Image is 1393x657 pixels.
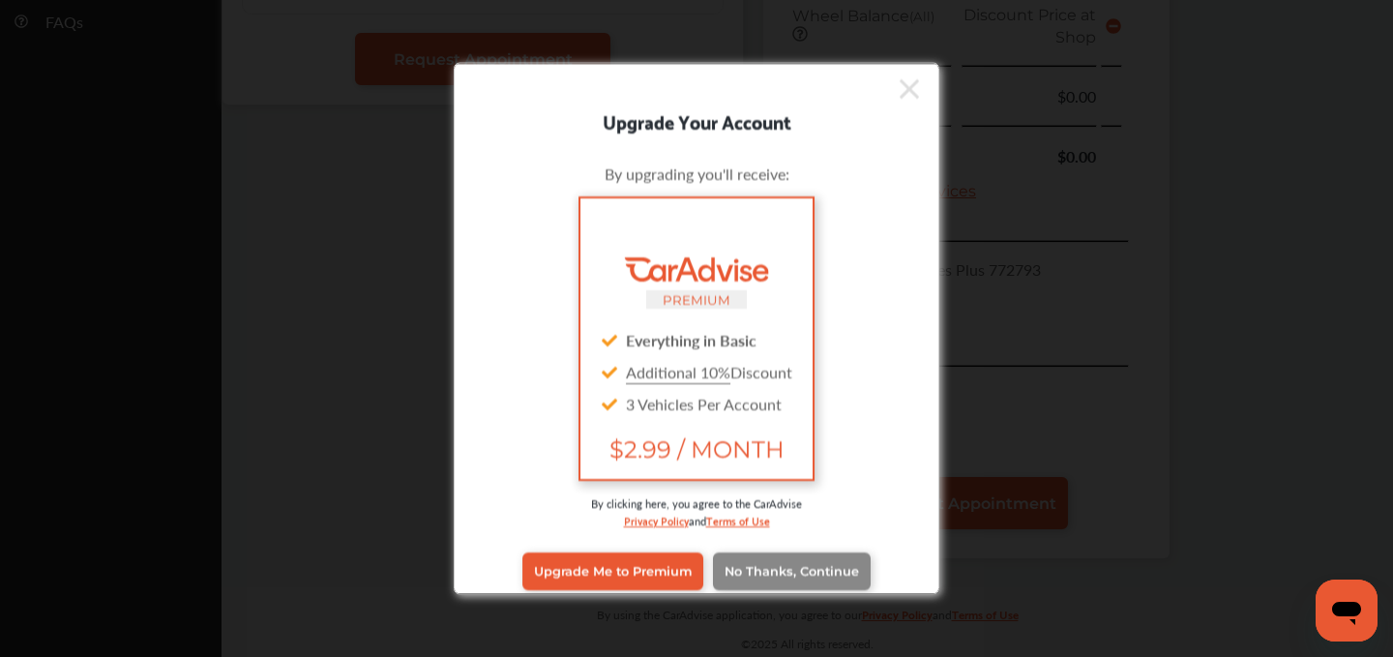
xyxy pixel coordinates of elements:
[626,328,756,350] strong: Everything in Basic
[596,434,797,463] span: $2.99 / MONTH
[484,494,909,548] div: By clicking here, you agree to the CarAdvise and
[484,162,909,184] div: By upgrading you'll receive:
[596,387,797,419] div: 3 Vehicles Per Account
[534,564,692,579] span: Upgrade Me to Premium
[624,510,689,528] a: Privacy Policy
[663,291,730,307] small: PREMIUM
[522,552,703,589] a: Upgrade Me to Premium
[706,510,770,528] a: Terms of Use
[725,564,859,579] span: No Thanks, Continue
[713,552,871,589] a: No Thanks, Continue
[455,105,938,135] div: Upgrade Your Account
[1316,580,1378,642] iframe: Button to launch messaging window
[626,360,730,382] u: Additional 10%
[626,360,792,382] span: Discount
